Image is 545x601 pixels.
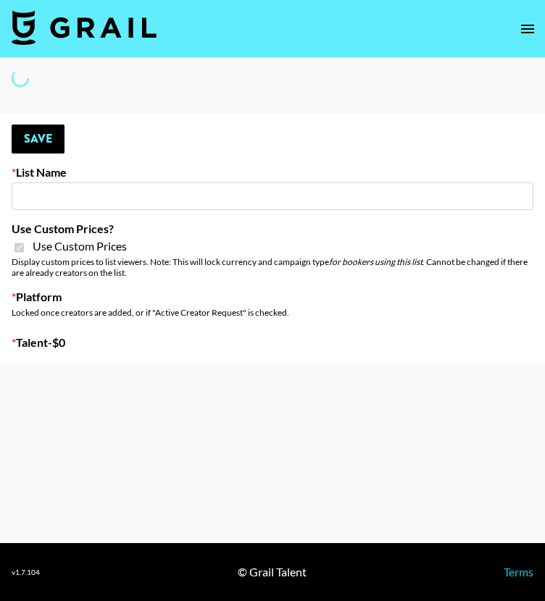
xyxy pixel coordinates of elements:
[12,10,157,45] img: Grail Talent
[12,290,533,304] label: Platform
[12,256,533,278] div: Display custom prices to list viewers. Note: This will lock currency and campaign type . Cannot b...
[12,222,533,236] label: Use Custom Prices?
[12,568,40,577] div: v 1.7.104
[12,165,533,180] label: List Name
[33,239,127,253] span: Use Custom Prices
[12,307,533,318] div: Locked once creators are added, or if "Active Creator Request" is checked.
[12,125,65,154] button: Save
[504,565,533,579] a: Terms
[12,335,533,350] label: Talent - $ 0
[329,256,423,267] em: for bookers using this list
[513,14,542,43] button: open drawer
[238,565,307,579] div: © Grail Talent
